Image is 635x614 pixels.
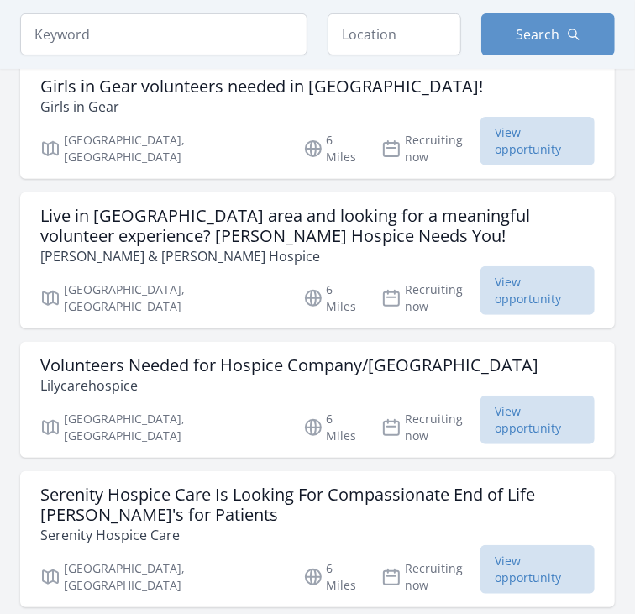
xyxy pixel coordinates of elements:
a: Girls in Gear volunteers needed in [GEOGRAPHIC_DATA]! Girls in Gear [GEOGRAPHIC_DATA], [GEOGRAPHI... [20,63,615,179]
h3: Volunteers Needed for Hospice Company/[GEOGRAPHIC_DATA] [40,355,538,375]
span: View opportunity [480,396,595,444]
span: View opportunity [480,545,595,594]
p: Girls in Gear [40,97,483,117]
a: Live in [GEOGRAPHIC_DATA] area and looking for a meaningful volunteer experience? [PERSON_NAME] H... [20,192,615,328]
h3: Girls in Gear volunteers needed in [GEOGRAPHIC_DATA]! [40,76,483,97]
p: 6 Miles [303,132,361,165]
a: Serenity Hospice Care Is Looking For Compassionate End of Life [PERSON_NAME]'s for Patients Seren... [20,471,615,607]
p: Recruiting now [381,411,480,444]
p: [GEOGRAPHIC_DATA], [GEOGRAPHIC_DATA] [40,560,283,594]
p: Lilycarehospice [40,375,538,396]
p: Recruiting now [381,560,480,594]
p: 6 Miles [303,281,361,315]
span: View opportunity [480,266,595,315]
p: [GEOGRAPHIC_DATA], [GEOGRAPHIC_DATA] [40,281,283,315]
p: Serenity Hospice Care [40,525,595,545]
button: Search [481,13,615,55]
p: Recruiting now [381,281,480,315]
p: 6 Miles [303,560,361,594]
span: Search [517,24,560,45]
h3: Serenity Hospice Care Is Looking For Compassionate End of Life [PERSON_NAME]'s for Patients [40,485,595,525]
p: [PERSON_NAME] & [PERSON_NAME] Hospice [40,246,595,266]
a: Volunteers Needed for Hospice Company/[GEOGRAPHIC_DATA] Lilycarehospice [GEOGRAPHIC_DATA], [GEOGR... [20,342,615,458]
p: 6 Miles [303,411,361,444]
p: [GEOGRAPHIC_DATA], [GEOGRAPHIC_DATA] [40,132,283,165]
input: Keyword [20,13,307,55]
p: Recruiting now [381,132,480,165]
p: [GEOGRAPHIC_DATA], [GEOGRAPHIC_DATA] [40,411,283,444]
input: Location [328,13,461,55]
span: View opportunity [480,117,595,165]
h3: Live in [GEOGRAPHIC_DATA] area and looking for a meaningful volunteer experience? [PERSON_NAME] H... [40,206,595,246]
